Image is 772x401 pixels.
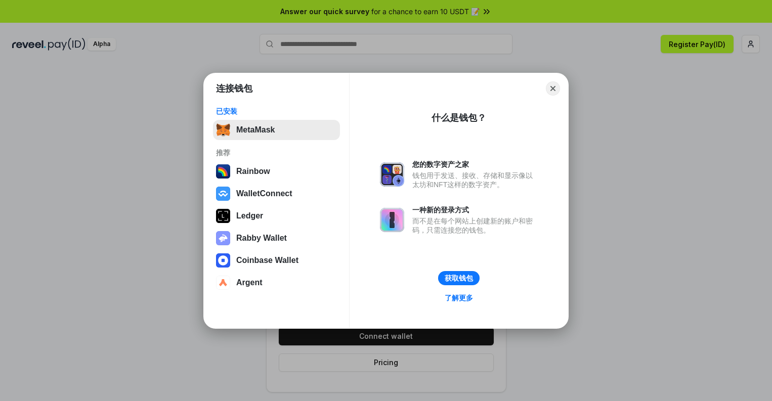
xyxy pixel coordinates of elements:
div: 而不是在每个网站上创建新的账户和密码，只需连接您的钱包。 [412,216,538,235]
div: 了解更多 [445,293,473,302]
div: 钱包用于发送、接收、存储和显示像以太坊和NFT这样的数字资产。 [412,171,538,189]
img: svg+xml,%3Csvg%20width%3D%2228%22%20height%3D%2228%22%20viewBox%3D%220%200%2028%2028%22%20fill%3D... [216,187,230,201]
button: Close [546,81,560,96]
a: 了解更多 [439,291,479,304]
button: Rainbow [213,161,340,182]
button: WalletConnect [213,184,340,204]
img: svg+xml,%3Csvg%20xmlns%3D%22http%3A%2F%2Fwww.w3.org%2F2000%2Fsvg%22%20fill%3D%22none%22%20viewBox... [216,231,230,245]
button: Argent [213,273,340,293]
div: 您的数字资产之家 [412,160,538,169]
div: WalletConnect [236,189,292,198]
div: Ledger [236,211,263,220]
div: 推荐 [216,148,337,157]
img: svg+xml,%3Csvg%20fill%3D%22none%22%20height%3D%2233%22%20viewBox%3D%220%200%2035%2033%22%20width%... [216,123,230,137]
div: Argent [236,278,263,287]
button: Coinbase Wallet [213,250,340,271]
img: svg+xml,%3Csvg%20xmlns%3D%22http%3A%2F%2Fwww.w3.org%2F2000%2Fsvg%22%20fill%3D%22none%22%20viewBox... [380,162,404,187]
button: Rabby Wallet [213,228,340,248]
div: Coinbase Wallet [236,256,298,265]
img: svg+xml,%3Csvg%20xmlns%3D%22http%3A%2F%2Fwww.w3.org%2F2000%2Fsvg%22%20width%3D%2228%22%20height%3... [216,209,230,223]
img: svg+xml,%3Csvg%20width%3D%2228%22%20height%3D%2228%22%20viewBox%3D%220%200%2028%2028%22%20fill%3D... [216,276,230,290]
img: svg+xml,%3Csvg%20width%3D%22120%22%20height%3D%22120%22%20viewBox%3D%220%200%20120%20120%22%20fil... [216,164,230,179]
div: MetaMask [236,125,275,135]
button: 获取钱包 [438,271,480,285]
h1: 连接钱包 [216,82,252,95]
button: Ledger [213,206,340,226]
div: 已安装 [216,107,337,116]
button: MetaMask [213,120,340,140]
img: svg+xml,%3Csvg%20xmlns%3D%22http%3A%2F%2Fwww.w3.org%2F2000%2Fsvg%22%20fill%3D%22none%22%20viewBox... [380,208,404,232]
div: 获取钱包 [445,274,473,283]
div: Rainbow [236,167,270,176]
div: 一种新的登录方式 [412,205,538,214]
img: svg+xml,%3Csvg%20width%3D%2228%22%20height%3D%2228%22%20viewBox%3D%220%200%2028%2028%22%20fill%3D... [216,253,230,268]
div: Rabby Wallet [236,234,287,243]
div: 什么是钱包？ [432,112,486,124]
